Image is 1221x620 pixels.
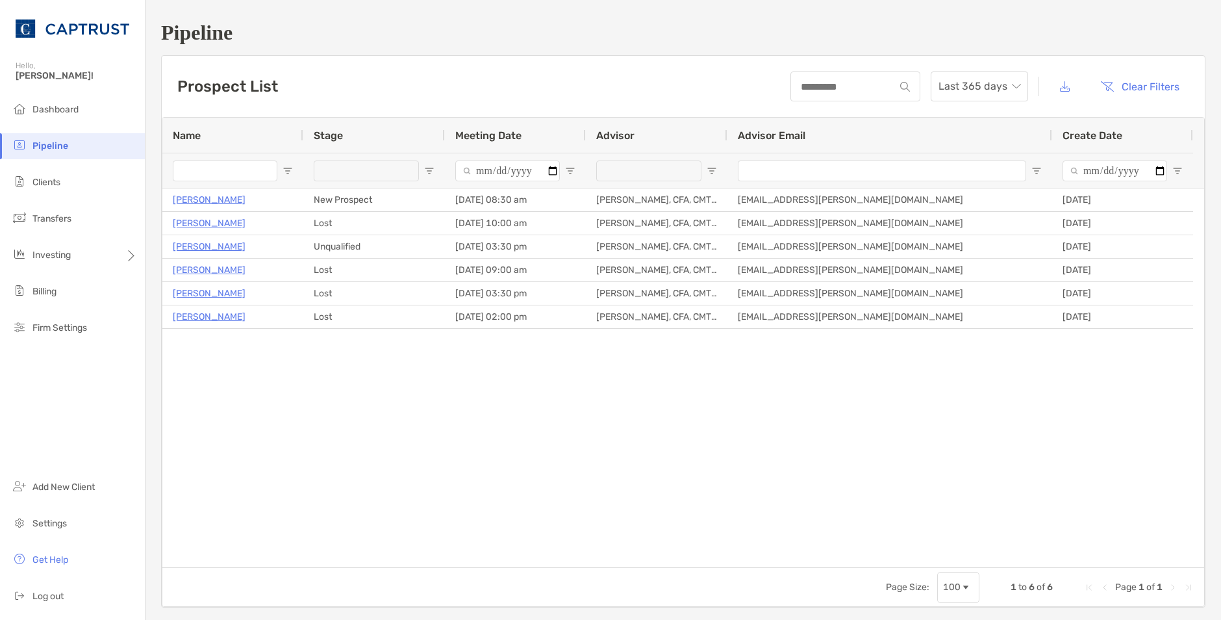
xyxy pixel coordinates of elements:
[445,282,586,305] div: [DATE] 03:30 pm
[586,188,727,211] div: [PERSON_NAME], CFA, CMT®
[303,212,445,235] div: Lost
[32,286,57,297] span: Billing
[32,250,71,261] span: Investing
[586,212,727,235] div: [PERSON_NAME], CFA, CMT®
[303,282,445,305] div: Lost
[727,282,1052,305] div: [EMAIL_ADDRESS][PERSON_NAME][DOMAIN_NAME]
[943,582,961,593] div: 100
[707,166,717,176] button: Open Filter Menu
[445,235,586,258] div: [DATE] 03:30 pm
[12,210,27,226] img: transfers icon
[12,551,27,567] img: get-help icon
[738,161,1026,181] input: Advisor Email Filter Input
[12,319,27,335] img: firm-settings icon
[900,82,910,92] img: input icon
[565,166,575,176] button: Open Filter Menu
[12,478,27,494] img: add_new_client icon
[445,305,586,328] div: [DATE] 02:00 pm
[12,515,27,530] img: settings icon
[303,305,445,328] div: Lost
[283,166,293,176] button: Open Filter Menu
[32,213,71,224] span: Transfers
[1172,166,1183,176] button: Open Filter Menu
[1063,161,1167,181] input: Create Date Filter Input
[1084,582,1094,593] div: First Page
[12,246,27,262] img: investing icon
[173,161,277,181] input: Name Filter Input
[586,282,727,305] div: [PERSON_NAME], CFA, CMT®
[886,582,929,593] div: Page Size:
[424,166,434,176] button: Open Filter Menu
[12,588,27,603] img: logout icon
[1052,235,1193,258] div: [DATE]
[727,188,1052,211] div: [EMAIL_ADDRESS][PERSON_NAME][DOMAIN_NAME]
[1090,72,1189,101] button: Clear Filters
[1063,129,1122,142] span: Create Date
[738,129,805,142] span: Advisor Email
[1052,188,1193,211] div: [DATE]
[32,104,79,115] span: Dashboard
[303,259,445,281] div: Lost
[727,259,1052,281] div: [EMAIL_ADDRESS][PERSON_NAME][DOMAIN_NAME]
[32,554,68,565] span: Get Help
[1168,582,1178,593] div: Next Page
[445,212,586,235] div: [DATE] 10:00 am
[32,518,67,529] span: Settings
[1183,582,1194,593] div: Last Page
[12,174,27,189] img: clients icon
[1011,582,1016,593] span: 1
[586,305,727,328] div: [PERSON_NAME], CFA, CMT®
[1052,305,1193,328] div: [DATE]
[445,188,586,211] div: [DATE] 08:30 am
[32,177,60,188] span: Clients
[173,215,245,231] a: [PERSON_NAME]
[173,129,201,142] span: Name
[16,70,137,81] span: [PERSON_NAME]!
[1052,259,1193,281] div: [DATE]
[455,161,560,181] input: Meeting Date Filter Input
[314,129,343,142] span: Stage
[303,235,445,258] div: Unqualified
[177,77,278,96] h3: Prospect List
[1052,282,1193,305] div: [DATE]
[1031,166,1042,176] button: Open Filter Menu
[173,285,245,302] a: [PERSON_NAME]
[1100,582,1110,593] div: Previous Page
[161,21,1205,45] h1: Pipeline
[586,235,727,258] div: [PERSON_NAME], CFA, CMT®
[303,188,445,211] div: New Prospect
[1052,212,1193,235] div: [DATE]
[445,259,586,281] div: [DATE] 09:00 am
[16,5,129,52] img: CAPTRUST Logo
[12,137,27,153] img: pipeline icon
[32,140,68,151] span: Pipeline
[1115,582,1137,593] span: Page
[1146,582,1155,593] span: of
[1018,582,1027,593] span: to
[173,239,245,255] a: [PERSON_NAME]
[173,262,245,278] a: [PERSON_NAME]
[173,192,245,208] a: [PERSON_NAME]
[727,212,1052,235] div: [EMAIL_ADDRESS][PERSON_NAME][DOMAIN_NAME]
[727,305,1052,328] div: [EMAIL_ADDRESS][PERSON_NAME][DOMAIN_NAME]
[937,572,979,603] div: Page Size
[727,235,1052,258] div: [EMAIL_ADDRESS][PERSON_NAME][DOMAIN_NAME]
[1037,582,1045,593] span: of
[32,482,95,493] span: Add New Client
[12,101,27,116] img: dashboard icon
[938,72,1020,101] span: Last 365 days
[455,129,522,142] span: Meeting Date
[596,129,635,142] span: Advisor
[32,591,64,602] span: Log out
[1029,582,1035,593] span: 6
[173,309,245,325] a: [PERSON_NAME]
[1139,582,1144,593] span: 1
[1157,582,1163,593] span: 1
[586,259,727,281] div: [PERSON_NAME], CFA, CMT®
